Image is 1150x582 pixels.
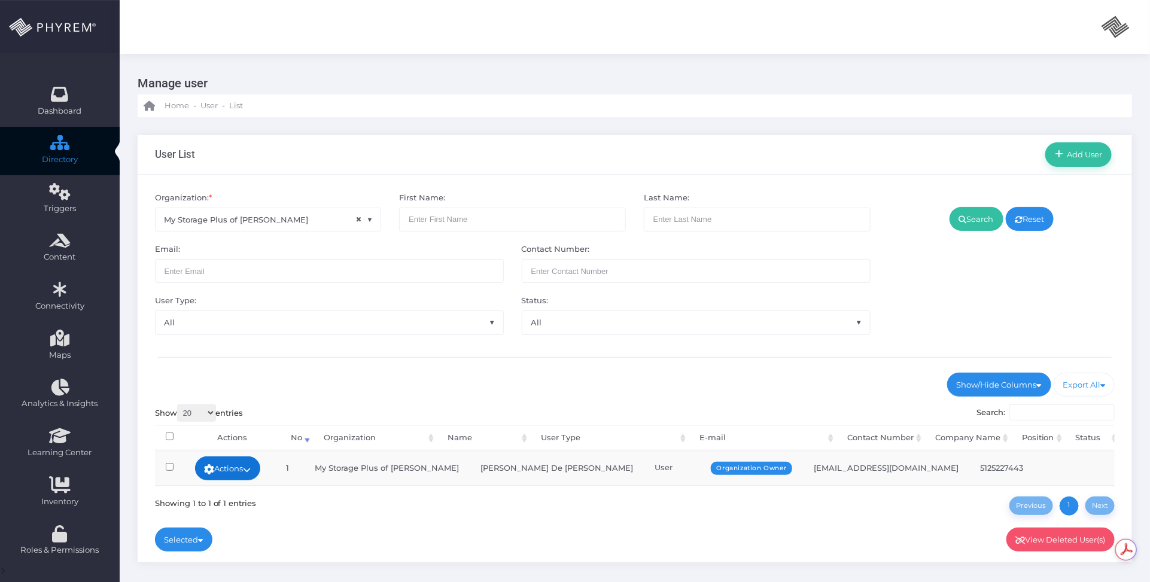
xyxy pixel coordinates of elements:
[144,95,189,117] a: Home
[49,349,71,361] span: Maps
[8,203,112,215] span: Triggers
[38,105,82,117] span: Dashboard
[155,494,257,509] div: Showing 1 to 1 of 1 entries
[355,213,362,227] span: ×
[8,251,112,263] span: Content
[977,404,1115,421] label: Search:
[1060,496,1079,516] a: 1
[522,243,590,255] label: Contact Number:
[155,528,213,551] a: Selected
[155,192,212,204] label: Organization:
[522,295,549,307] label: Status:
[644,208,871,231] input: Enter Last Name
[280,425,313,451] th: No: activate to sort column ascending
[271,451,304,485] td: 1
[655,462,792,474] div: User
[200,100,218,112] span: User
[1011,425,1065,451] th: Position: activate to sort column ascending
[8,496,112,508] span: Inventory
[313,425,437,451] th: Organization: activate to sort column ascending
[184,425,280,451] th: Actions
[947,373,1051,397] a: Show/Hide Columns
[200,95,218,117] a: User
[220,100,227,112] li: -
[8,398,112,410] span: Analytics & Insights
[522,259,871,283] input: Maximum of 10 digits required
[165,100,189,112] span: Home
[156,311,503,334] span: All
[711,462,793,475] span: Organization Owner
[1054,373,1115,397] a: Export All
[155,148,195,160] h3: User List
[155,259,504,283] input: Enter Email
[1006,528,1115,551] a: View Deleted User(s)
[155,310,504,334] span: All
[969,451,1057,485] td: 5125227443
[1065,425,1120,451] th: Status: activate to sort column ascending
[195,456,261,480] a: Actions
[689,425,836,451] th: E-mail: activate to sort column ascending
[156,208,381,231] span: My Storage Plus of [PERSON_NAME]
[8,300,112,312] span: Connectivity
[470,451,644,485] td: [PERSON_NAME] De [PERSON_NAME]
[399,192,445,204] label: First Name:
[191,100,198,112] li: -
[1006,207,1054,231] a: Reset
[803,451,969,485] td: [EMAIL_ADDRESS][DOMAIN_NAME]
[1045,142,1112,166] a: Add User
[644,192,689,204] label: Last Name:
[229,100,243,112] span: List
[8,544,112,556] span: Roles & Permissions
[1009,404,1115,421] input: Search:
[437,425,530,451] th: Name: activate to sort column ascending
[177,404,216,422] select: Showentries
[836,425,924,451] th: Contact Number: activate to sort column ascending
[924,425,1011,451] th: Company Name: activate to sort column ascending
[950,207,1003,231] a: Search
[155,295,196,307] label: User Type:
[229,95,243,117] a: List
[1063,150,1103,159] span: Add User
[399,208,626,231] input: Enter First Name
[8,154,112,166] span: Directory
[530,425,689,451] th: User Type: activate to sort column ascending
[155,243,180,255] label: Email:
[522,311,870,334] span: All
[138,72,1123,95] h3: Manage user
[8,447,112,459] span: Learning Center
[155,404,244,422] label: Show entries
[522,310,871,334] span: All
[304,451,470,485] td: My Storage Plus of [PERSON_NAME]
